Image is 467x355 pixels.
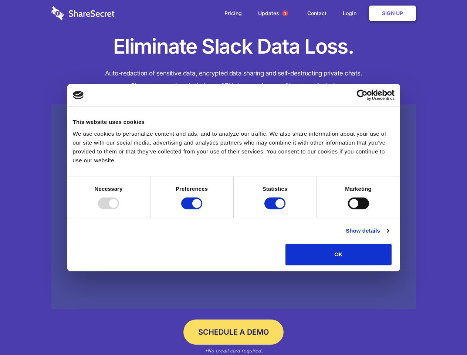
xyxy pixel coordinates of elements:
div: This website uses cookies [73,118,395,126]
h4: Auto-redaction of sensitive data, encrypted data sharing and self-destructing private chats. Shar... [51,67,416,92]
span: 1 [282,10,288,16]
strong: Necessary [95,186,123,192]
img: logo [73,91,84,99]
a: Sign Up [369,6,416,21]
h1: Eliminate Slack Data Loss. [51,33,416,60]
a: Usercentrics Cookiebot - opens in a new window [330,89,395,101]
a: Schedule a Demo [183,319,284,345]
img: logo-wordmark-white-trans-d4663122ce5f474addd5e946df7df03e33cb6a1c49d2221995e7729f52c070b2.svg [51,6,115,20]
a: Contact [300,2,334,25]
button: OK [285,244,392,265]
strong: Marketing [345,186,372,192]
a: Wistia video thumbnail [51,104,416,310]
strong: Statistics [263,186,288,192]
strong: Preferences [176,186,208,192]
a: Show details [346,226,389,235]
em: *No credit card required. [204,348,263,354]
a: Pricing [217,2,249,25]
a: Login [335,2,368,25]
div: We use cookies to personalize content and ads, and to analyze our traffic. We also share informat... [73,129,395,165]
